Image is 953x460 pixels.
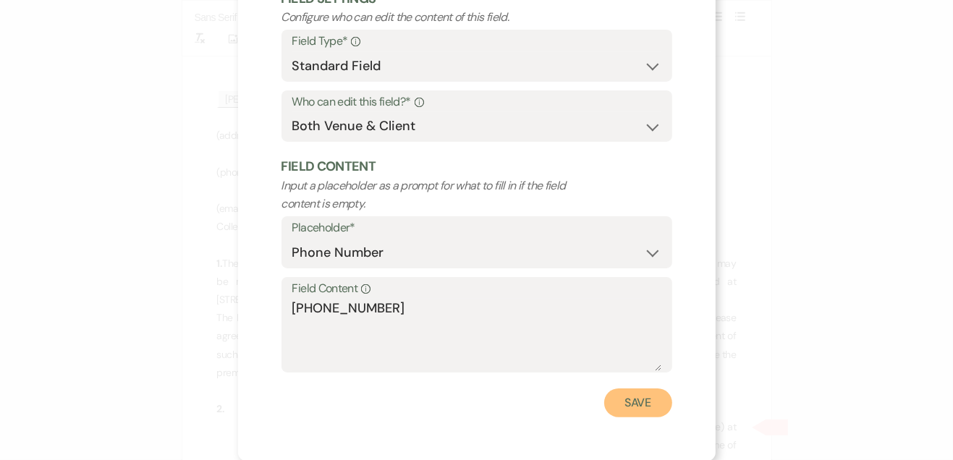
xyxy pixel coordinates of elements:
[604,388,672,417] button: Save
[281,158,672,176] h2: Field Content
[292,299,661,371] textarea: [PHONE_NUMBER]
[292,92,661,113] label: Who can edit this field?*
[292,218,661,239] label: Placeholder*
[281,176,594,213] p: Input a placeholder as a prompt for what to fill in if the field content is empty.
[292,278,661,299] label: Field Content
[281,8,594,27] p: Configure who can edit the content of this field.
[292,31,661,52] label: Field Type*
